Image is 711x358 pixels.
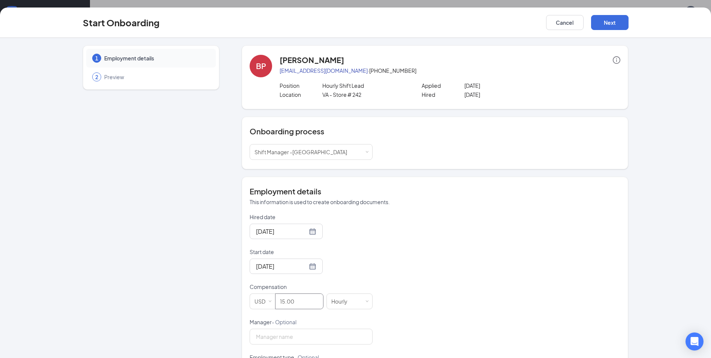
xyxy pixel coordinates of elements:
div: USD [254,294,271,309]
h3: Start Onboarding [83,16,160,29]
p: · [PHONE_NUMBER] [280,67,620,74]
p: Compensation [250,283,373,290]
input: Amount [275,294,323,309]
span: 1 [95,54,98,62]
a: [EMAIL_ADDRESS][DOMAIN_NAME] [280,67,368,74]
h4: Onboarding process [250,126,620,137]
p: Position [280,82,322,89]
span: Shift Manager -[GEOGRAPHIC_DATA] [254,149,347,155]
p: Manager [250,318,373,326]
p: [DATE] [464,82,549,89]
button: Cancel [546,15,584,30]
h4: Employment details [250,186,620,197]
p: Applied [422,82,464,89]
p: Hired date [250,213,373,221]
span: 2 [95,73,98,81]
input: Manager name [250,329,373,344]
span: - Optional [272,319,296,325]
input: Aug 26, 2025 [256,262,307,271]
p: [DATE] [464,91,549,98]
button: Next [591,15,629,30]
p: VA - Store # 242 [322,91,407,98]
p: Hired [422,91,464,98]
div: BP [256,61,266,71]
span: Preview [104,73,208,81]
h4: [PERSON_NAME] [280,55,344,65]
p: This information is used to create onboarding documents. [250,198,620,206]
div: Hourly [331,294,353,309]
span: Employment details [104,54,208,62]
span: info-circle [613,56,620,64]
p: Location [280,91,322,98]
div: [object Object] [254,144,352,159]
p: Hourly Shift Lead [322,82,407,89]
div: Open Intercom Messenger [686,332,704,350]
p: Start date [250,248,373,256]
input: Aug 26, 2025 [256,227,307,236]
